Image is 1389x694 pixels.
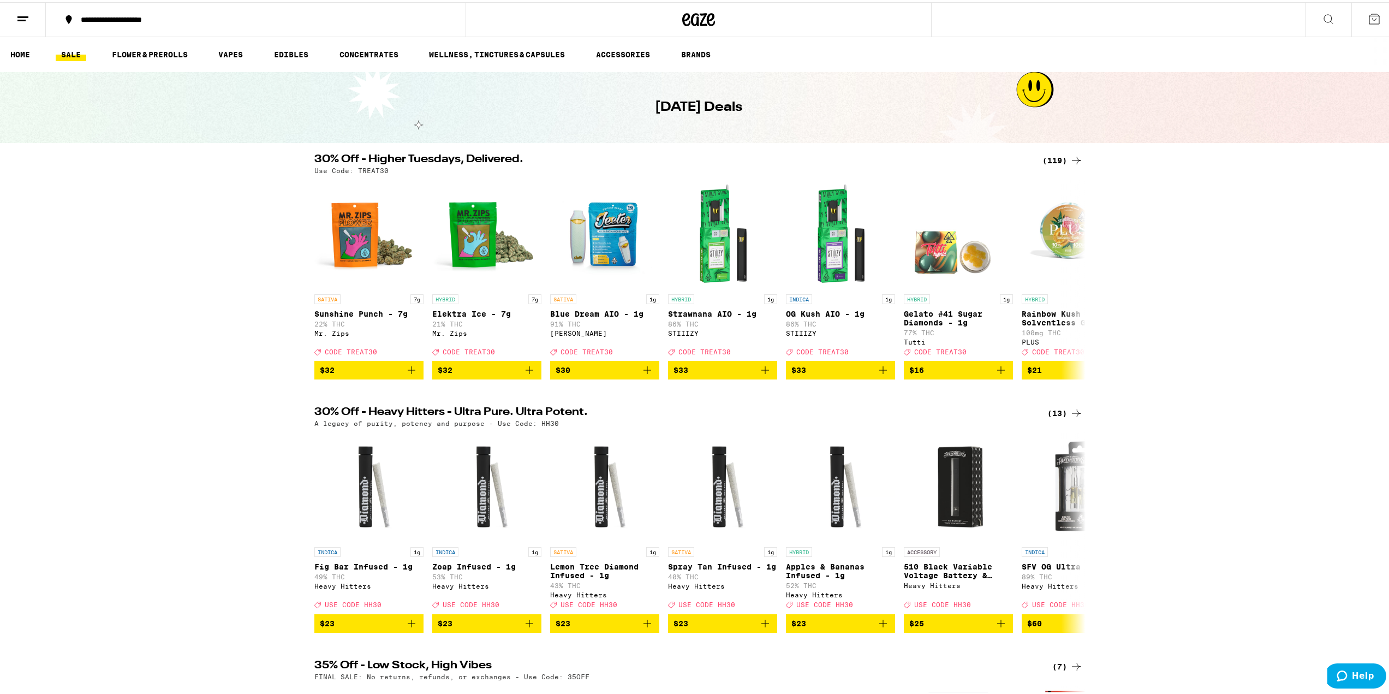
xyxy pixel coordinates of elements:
p: 1g [882,292,895,302]
button: Add to bag [314,359,424,377]
img: Tutti - Gelato #41 Sugar Diamonds - 1g [904,177,1013,287]
button: BRANDS [676,46,716,59]
button: Add to bag [550,612,659,631]
p: Sunshine Punch - 7g [314,307,424,316]
p: 86% THC [786,318,895,325]
p: HYBRID [1022,292,1048,302]
span: $33 [673,364,688,372]
a: CONCENTRATES [334,46,404,59]
a: Open page for Strawnana AIO - 1g from STIIIZY [668,177,777,359]
p: SFV OG Ultra - 1g [1022,560,1131,569]
p: 40% THC [668,571,777,578]
p: Use Code: TREAT30 [314,165,389,172]
span: $33 [791,364,806,372]
a: Open page for Elektra Ice - 7g from Mr. Zips [432,177,541,359]
div: Mr. Zips [432,328,541,335]
p: 7g [410,292,424,302]
p: INDICA [1022,545,1048,555]
p: Strawnana AIO - 1g [668,307,777,316]
div: Tutti [904,336,1013,343]
div: Heavy Hitters [432,580,541,588]
a: Open page for Rainbow Kush Solventless Gummies from PLUS [1022,177,1131,359]
span: $23 [556,617,570,626]
button: Add to bag [786,612,895,631]
img: Heavy Hitters - Zoap Infused - 1g [432,430,541,539]
p: 7g [528,292,541,302]
span: USE CODE HH30 [1032,600,1089,607]
p: 100mg THC [1022,327,1131,334]
img: Heavy Hitters - Apples & Bananas Infused - 1g [786,430,895,539]
p: 89% THC [1022,571,1131,578]
div: [PERSON_NAME] [550,328,659,335]
img: Heavy Hitters - Lemon Tree Diamond Infused - 1g [550,430,659,539]
p: 510 Black Variable Voltage Battery & Charger [904,560,1013,578]
p: 53% THC [432,571,541,578]
a: Open page for 510 Black Variable Voltage Battery & Charger from Heavy Hitters [904,430,1013,612]
p: 22% THC [314,318,424,325]
span: USE CODE HH30 [796,600,853,607]
a: Open page for Sunshine Punch - 7g from Mr. Zips [314,177,424,359]
span: CODE TREAT30 [443,346,495,353]
button: Add to bag [1022,359,1131,377]
p: INDICA [786,292,812,302]
p: 1g [882,545,895,555]
iframe: Opens a widget where you can find more information [1327,661,1386,689]
a: Open page for Spray Tan Infused - 1g from Heavy Hitters [668,430,777,612]
p: Lemon Tree Diamond Infused - 1g [550,560,659,578]
span: $23 [320,617,335,626]
span: $30 [556,364,570,372]
p: Blue Dream AIO - 1g [550,307,659,316]
a: EDIBLES [269,46,314,59]
button: Add to bag [668,612,777,631]
h1: [DATE] Deals [655,96,742,115]
span: USE CODE HH30 [914,600,971,607]
p: HYBRID [786,545,812,555]
p: Gelato #41 Sugar Diamonds - 1g [904,307,1013,325]
img: STIIIZY - Strawnana AIO - 1g [668,177,777,287]
p: A legacy of purity, potency and purpose - Use Code: HH30 [314,418,559,425]
p: FINAL SALE: No returns, refunds, or exchanges - Use Code: 35OFF [314,671,589,678]
span: CODE TREAT30 [914,346,967,353]
span: $32 [320,364,335,372]
p: 91% THC [550,318,659,325]
div: (119) [1042,152,1083,165]
a: (7) [1052,658,1083,671]
div: Heavy Hitters [1022,580,1131,588]
span: $23 [438,617,452,626]
a: WELLNESS, TINCTURES & CAPSULES [424,46,570,59]
span: $23 [673,617,688,626]
h2: 30% Off - Heavy Hitters - Ultra Pure. Ultra Potent. [314,405,1029,418]
div: Heavy Hitters [550,589,659,596]
p: 1g [410,545,424,555]
span: USE CODE HH30 [678,600,735,607]
p: 21% THC [432,318,541,325]
p: SATIVA [668,545,694,555]
span: CODE TREAT30 [1032,346,1084,353]
span: CODE TREAT30 [796,346,849,353]
p: 1g [1000,292,1013,302]
p: OG Kush AIO - 1g [786,307,895,316]
a: VAPES [213,46,248,59]
p: 77% THC [904,327,1013,334]
span: $16 [909,364,924,372]
span: $60 [1027,617,1042,626]
div: PLUS [1022,336,1131,343]
div: STIIIZY [668,328,777,335]
p: 49% THC [314,571,424,578]
h2: 35% Off - Low Stock, High Vibes [314,658,1029,671]
a: Open page for SFV OG Ultra - 1g from Heavy Hitters [1022,430,1131,612]
a: Open page for Apples & Bananas Infused - 1g from Heavy Hitters [786,430,895,612]
div: STIIIZY [786,328,895,335]
span: CODE TREAT30 [325,346,377,353]
button: Add to bag [668,359,777,377]
p: 1g [528,545,541,555]
p: SATIVA [550,292,576,302]
a: (13) [1047,405,1083,418]
button: Add to bag [786,359,895,377]
a: Open page for Fig Bar Infused - 1g from Heavy Hitters [314,430,424,612]
span: USE CODE HH30 [443,600,499,607]
button: Add to bag [904,359,1013,377]
p: SATIVA [550,545,576,555]
p: Spray Tan Infused - 1g [668,560,777,569]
